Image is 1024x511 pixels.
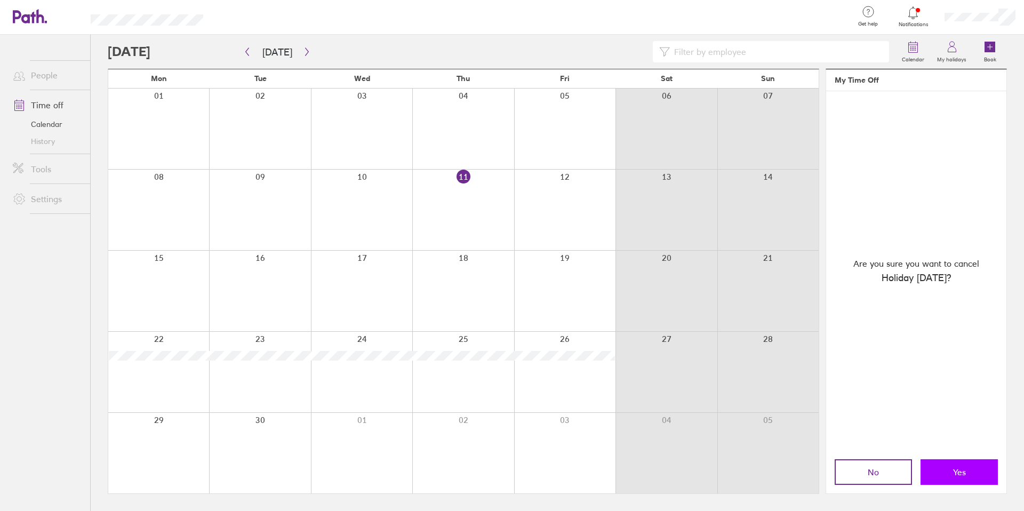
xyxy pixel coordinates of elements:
a: Notifications [896,5,931,28]
span: Notifications [896,21,931,28]
a: Calendar [4,116,90,133]
a: History [4,133,90,150]
a: Book [973,35,1007,69]
span: Mon [151,74,167,83]
label: Calendar [895,53,931,63]
input: Filter by employee [670,42,883,62]
span: Sat [661,74,673,83]
span: Wed [354,74,370,83]
span: Yes [953,467,966,477]
header: My Time Off [826,69,1006,91]
span: Sun [761,74,775,83]
a: Tools [4,158,90,180]
label: Book [978,53,1003,63]
div: Are you sure you want to cancel [826,91,1006,451]
span: No [868,467,879,477]
span: Tue [254,74,267,83]
span: Holiday [DATE] ? [882,270,951,285]
button: No [835,459,912,485]
a: My holidays [931,35,973,69]
span: Get help [851,21,885,27]
a: People [4,65,90,86]
button: Yes [921,459,998,485]
label: My holidays [931,53,973,63]
span: Fri [560,74,570,83]
span: Thu [457,74,470,83]
a: Time off [4,94,90,116]
a: Calendar [895,35,931,69]
a: Settings [4,188,90,210]
button: [DATE] [254,43,301,61]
